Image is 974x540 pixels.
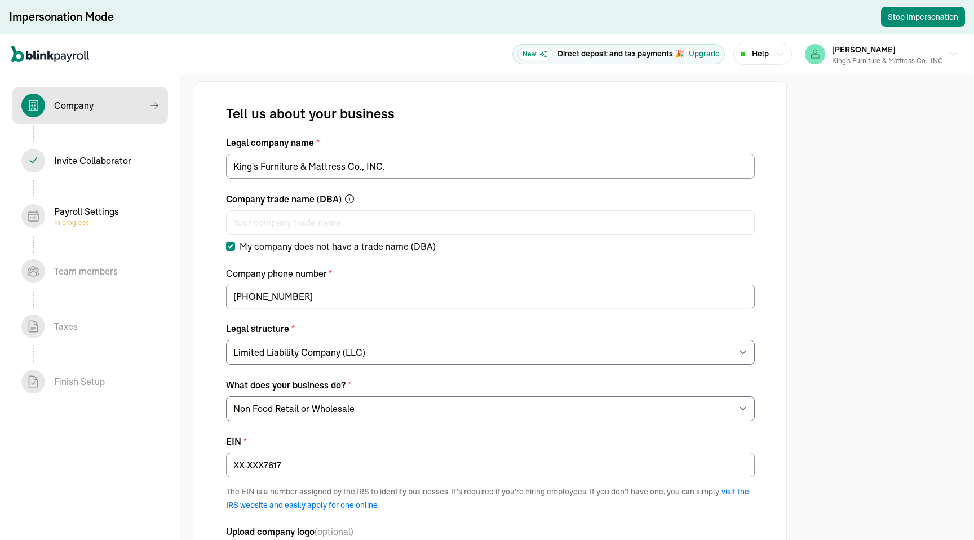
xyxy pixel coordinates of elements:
input: XX-XXX7617 [226,453,755,477]
button: Stop Impersonation [881,7,965,27]
span: Company [12,87,168,124]
label: Legal company name [226,136,755,149]
label: Company trade name (DBA) [226,192,755,206]
div: Payroll Settings [54,205,119,227]
span: New [517,48,553,60]
span: Company phone number [226,268,329,279]
input: ( _ _ _ ) _ _ _ - _ _ _ _ [226,285,755,308]
button: [PERSON_NAME]King's Furniture & Mattress Co., INC. [800,40,963,68]
span: Tell us about your business [226,104,395,122]
div: Invite Collaborator [54,154,131,167]
div: Taxes [54,320,78,333]
p: Direct deposit and tax payments 🎉 [557,48,684,60]
div: Team members [54,264,118,278]
button: Upgrade [689,48,720,60]
div: King's Furniture & Mattress Co., INC. [832,56,945,66]
span: Taxes [12,308,168,345]
div: Impersonation Mode [9,9,114,25]
div: Finish Setup [54,375,105,388]
span: Invite Collaborator [12,142,168,179]
span: [PERSON_NAME] [832,45,896,55]
label: Legal structure [226,322,755,335]
span: The EIN is a number assigned by the IRS to identify businesses. It's required if you're hiring em... [226,486,749,510]
span: Finish Setup [12,363,168,400]
input: Legal company name [226,154,755,179]
input: My company does not have a trade name (DBA) [226,242,235,251]
nav: Global [11,38,89,70]
label: My company does not have a trade name (DBA) [226,240,436,253]
label: EIN [226,435,755,448]
input: Company trade name (DBA) [226,210,755,235]
span: Team members [12,253,168,290]
span: Help [752,48,769,60]
span: In progress [54,218,119,227]
div: Company [54,99,94,112]
span: (optional) [315,526,353,537]
label: What does your business do? [226,378,755,392]
span: Payroll SettingsIn progress [12,197,168,234]
button: Help [733,43,792,65]
span: Upload company logo [226,525,755,538]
